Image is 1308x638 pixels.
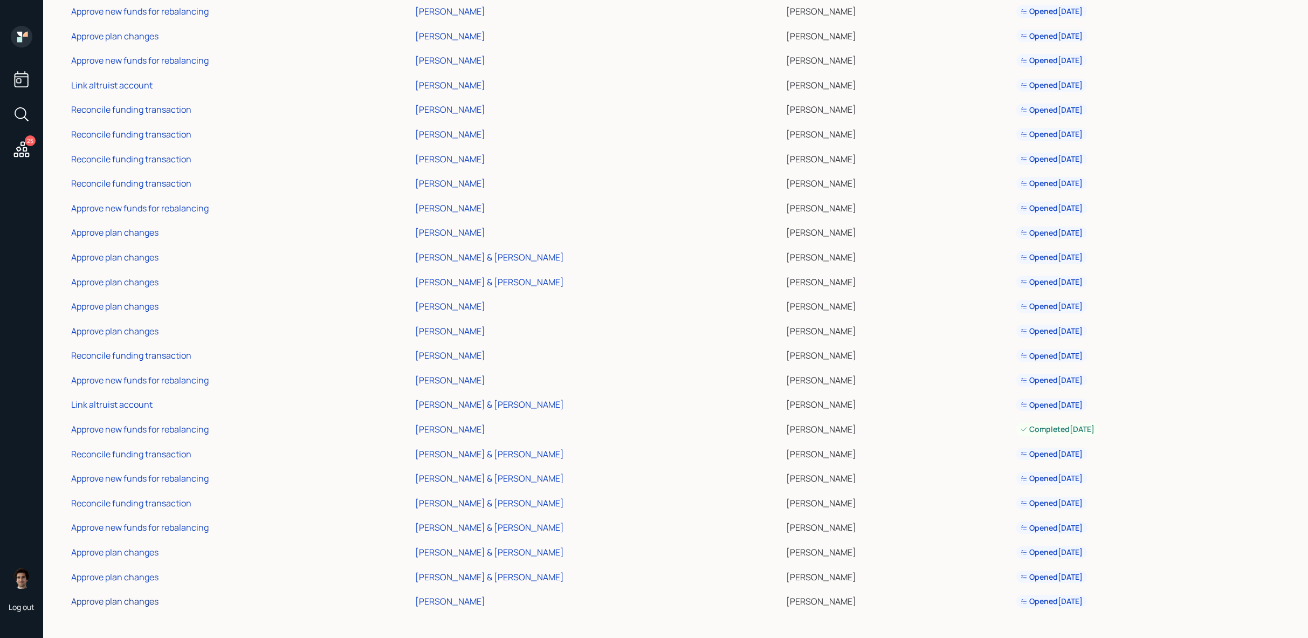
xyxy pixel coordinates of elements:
div: 25 [25,135,36,146]
div: Log out [9,602,35,612]
div: Opened [DATE] [1021,178,1083,189]
div: Approve plan changes [71,595,159,607]
div: Approve new funds for rebalancing [71,423,209,435]
div: Approve new funds for rebalancing [71,374,209,386]
div: Link altruist account [71,399,153,410]
div: [PERSON_NAME] & [PERSON_NAME] [415,522,564,533]
td: [PERSON_NAME] [784,489,1014,514]
div: Opened [DATE] [1021,129,1083,140]
td: [PERSON_NAME] [784,391,1014,416]
div: Opened [DATE] [1021,351,1083,361]
div: [PERSON_NAME] & [PERSON_NAME] [415,571,564,583]
div: [PERSON_NAME] [415,104,485,115]
td: [PERSON_NAME] [784,538,1014,563]
div: Opened [DATE] [1021,80,1083,91]
div: Opened [DATE] [1021,277,1083,287]
div: Reconcile funding transaction [71,104,191,115]
td: [PERSON_NAME] [784,145,1014,170]
td: [PERSON_NAME] [784,292,1014,317]
td: [PERSON_NAME] [784,317,1014,342]
div: Opened [DATE] [1021,400,1083,410]
div: [PERSON_NAME] [415,79,485,91]
td: [PERSON_NAME] [784,194,1014,219]
div: Approve plan changes [71,571,159,583]
td: [PERSON_NAME] [784,464,1014,489]
div: [PERSON_NAME] [415,227,485,238]
div: Approve plan changes [71,546,159,558]
div: Opened [DATE] [1021,473,1083,484]
div: [PERSON_NAME] & [PERSON_NAME] [415,399,564,410]
div: [PERSON_NAME] [415,423,485,435]
div: [PERSON_NAME] & [PERSON_NAME] [415,497,564,509]
div: [PERSON_NAME] [415,595,485,607]
div: Approve plan changes [71,276,159,288]
td: [PERSON_NAME] [784,120,1014,145]
div: Reconcile funding transaction [71,153,191,165]
td: [PERSON_NAME] [784,71,1014,96]
div: [PERSON_NAME] [415,5,485,17]
div: Approve plan changes [71,227,159,238]
div: Link altruist account [71,79,153,91]
td: [PERSON_NAME] [784,415,1014,440]
div: Opened [DATE] [1021,301,1083,312]
td: [PERSON_NAME] [784,342,1014,367]
div: Opened [DATE] [1021,449,1083,459]
div: Opened [DATE] [1021,55,1083,66]
div: [PERSON_NAME] & [PERSON_NAME] [415,546,564,558]
div: [PERSON_NAME] & [PERSON_NAME] [415,472,564,484]
div: Opened [DATE] [1021,252,1083,263]
td: [PERSON_NAME] [784,96,1014,121]
div: Opened [DATE] [1021,326,1083,337]
td: [PERSON_NAME] [784,440,1014,465]
td: [PERSON_NAME] [784,563,1014,588]
div: Approve plan changes [71,30,159,42]
div: Opened [DATE] [1021,375,1083,386]
td: [PERSON_NAME] [784,22,1014,47]
td: [PERSON_NAME] [784,268,1014,293]
div: Reconcile funding transaction [71,448,191,460]
div: Approve plan changes [71,251,159,263]
div: Opened [DATE] [1021,31,1083,42]
div: [PERSON_NAME] & [PERSON_NAME] [415,276,564,288]
div: Reconcile funding transaction [71,177,191,189]
td: [PERSON_NAME] [784,46,1014,71]
div: [PERSON_NAME] [415,374,485,386]
div: Approve plan changes [71,300,159,312]
div: Completed [DATE] [1021,424,1094,435]
div: [PERSON_NAME] [415,177,485,189]
div: Reconcile funding transaction [71,349,191,361]
td: [PERSON_NAME] [784,514,1014,539]
div: Approve new funds for rebalancing [71,54,209,66]
td: [PERSON_NAME] [784,169,1014,194]
td: [PERSON_NAME] [784,587,1014,612]
div: [PERSON_NAME] [415,128,485,140]
div: Opened [DATE] [1021,154,1083,164]
td: [PERSON_NAME] [784,366,1014,391]
div: [PERSON_NAME] [415,30,485,42]
div: [PERSON_NAME] [415,202,485,214]
div: Opened [DATE] [1021,498,1083,509]
div: [PERSON_NAME] [415,300,485,312]
div: Opened [DATE] [1021,105,1083,115]
img: harrison-schaefer-headshot-2.png [11,567,32,589]
div: [PERSON_NAME] [415,349,485,361]
div: [PERSON_NAME] & [PERSON_NAME] [415,251,564,263]
div: Opened [DATE] [1021,547,1083,558]
div: Opened [DATE] [1021,6,1083,17]
div: [PERSON_NAME] [415,153,485,165]
div: [PERSON_NAME] & [PERSON_NAME] [415,448,564,460]
div: Opened [DATE] [1021,596,1083,607]
div: Approve new funds for rebalancing [71,472,209,484]
div: Approve new funds for rebalancing [71,522,209,533]
div: Opened [DATE] [1021,203,1083,214]
div: Reconcile funding transaction [71,128,191,140]
td: [PERSON_NAME] [784,219,1014,244]
div: [PERSON_NAME] [415,54,485,66]
div: Approve new funds for rebalancing [71,202,209,214]
div: Opened [DATE] [1021,523,1083,533]
div: Opened [DATE] [1021,228,1083,238]
td: [PERSON_NAME] [784,243,1014,268]
div: Approve new funds for rebalancing [71,5,209,17]
div: Reconcile funding transaction [71,497,191,509]
div: Approve plan changes [71,325,159,337]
